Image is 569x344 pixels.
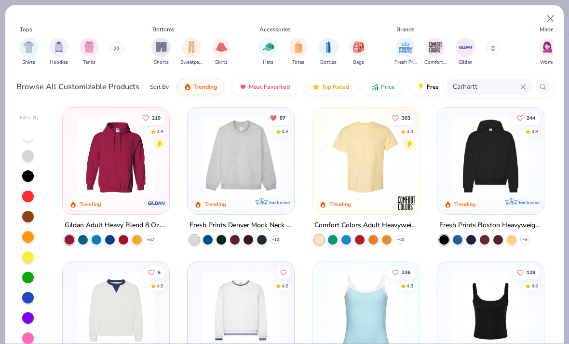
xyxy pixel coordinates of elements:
button: Like [277,265,290,279]
div: filter for Totes [289,38,308,66]
span: Shirts [22,59,35,66]
img: Skirts Image [216,41,227,53]
img: most_fav.gif [239,83,247,91]
span: Sweatpants [180,59,203,66]
img: Shorts Image [156,41,167,53]
button: filter button [258,38,278,66]
button: Like [144,265,166,279]
span: 236 [402,270,410,275]
button: filter button [539,38,558,66]
span: + 10 [272,237,279,243]
button: filter button [212,38,231,66]
div: Made For [540,25,564,34]
button: filter button [289,38,308,66]
img: Comfort Colors logo [397,193,416,213]
span: Bottles [320,59,337,66]
img: Gildan Image [459,40,473,55]
button: filter button [49,38,68,66]
div: 4.8 [282,128,288,135]
span: Hoodies [50,59,68,66]
span: Gildan [459,59,473,66]
span: Exclusive [518,199,539,206]
span: Most Favorited [249,83,290,91]
button: filter button [394,38,417,66]
img: Sweatpants Image [186,41,197,53]
div: Gildan Adult Heavy Blend 8 Oz. 50/50 Hooded Sweatshirt [65,220,167,232]
div: Accessories [259,25,291,34]
span: 244 [527,115,535,120]
div: filter for Shorts [151,38,171,66]
span: 303 [402,115,410,120]
button: Like [512,111,540,124]
input: Try "T-Shirt" [452,81,520,92]
div: filter for Hats [258,38,278,66]
div: filter for Bags [349,38,368,66]
div: filter for Fresh Prints [394,38,417,66]
img: 029b8af0-80e6-406f-9fdc-fdf898547912 [322,117,409,195]
div: filter for Sweatpants [180,38,203,66]
span: 5 [158,270,161,275]
div: 4.8 [157,128,164,135]
span: Fresh Prints Flash [427,83,476,91]
button: filter button [180,38,203,66]
span: Exclusive [269,199,290,206]
span: Skirts [215,59,228,66]
button: Trending [176,79,224,95]
img: Totes Image [293,41,304,53]
button: Fresh Prints Flash [410,79,521,95]
button: Unlike [265,111,290,124]
img: flash.gif [417,83,425,91]
div: Bottoms [152,25,175,34]
span: Women [540,59,557,66]
img: 01756b78-01f6-4cc6-8d8a-3c30c1a0c8ac [72,117,160,195]
span: 129 [527,270,535,275]
img: Women Image [543,41,554,53]
div: filter for Gildan [456,38,475,66]
button: filter button [19,38,39,66]
button: filter button [151,38,171,66]
span: Hats [263,59,273,66]
img: 91acfc32-fd48-4d6b-bdad-a4c1a30ac3fc [447,117,534,195]
div: Fresh Prints Boston Heavyweight Hoodie [439,220,542,232]
div: filter for Hoodies [49,38,68,66]
button: Like [387,265,415,279]
img: Hoodies Image [54,41,64,53]
img: Shirts Image [23,41,34,53]
span: Comfort Colors [424,59,447,66]
div: 4.8 [531,128,538,135]
button: Close [542,10,560,28]
div: Browse All Customizable Products [16,81,139,93]
button: Most Favorited [232,79,297,95]
div: 4.8 [406,282,413,289]
img: Tanks Image [84,41,95,53]
img: Bottles Image [323,41,334,53]
button: Top Rated [305,79,356,95]
div: Sort By [150,83,169,91]
span: Fresh Prints [394,59,417,66]
span: + 60 [396,237,404,243]
button: filter button [319,38,338,66]
img: Fresh Prints Image [398,40,413,55]
img: Gildan logo [147,193,166,213]
span: Price [381,83,395,91]
img: Hats Image [263,41,274,53]
div: Comfort Colors Adult Heavyweight T-Shirt [314,220,417,232]
button: filter button [456,38,475,66]
button: Price [364,79,402,95]
button: Like [512,265,540,279]
span: Top Rated [322,83,349,91]
div: filter for Shirts [19,38,39,66]
span: + 37 [147,237,154,243]
div: Fresh Prints Denver Mock Neck Heavyweight Sweatshirt [190,220,292,232]
div: Tops [20,25,32,34]
span: 87 [280,115,285,120]
div: 4.6 [157,282,164,289]
button: Like [138,111,166,124]
span: Trending [193,83,217,91]
span: Bags [353,59,364,66]
div: filter for Comfort Colors [424,38,447,66]
span: Totes [292,59,304,66]
div: Brands [396,25,415,34]
span: Shorts [154,59,169,66]
div: 4.6 [282,282,288,289]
